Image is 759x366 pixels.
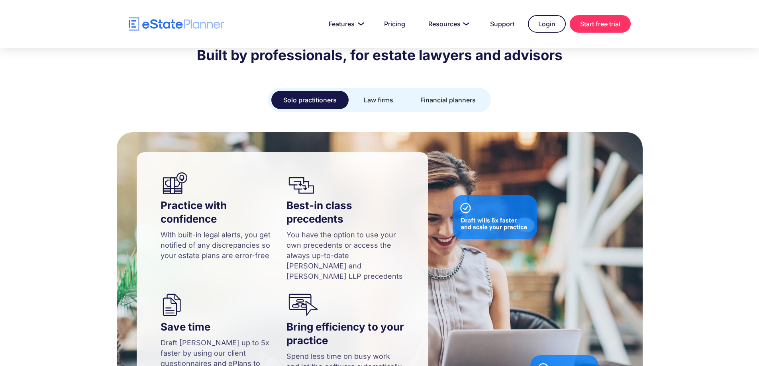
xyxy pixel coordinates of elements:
h4: Best-in class precedents [286,199,404,226]
div: Financial planners [420,94,476,106]
h2: Built by professionals, for estate lawyers and advisors [129,46,631,64]
a: Resources [419,16,477,32]
img: icon for eState Planner, helping lawyers save time [161,294,260,316]
a: Login [528,15,566,33]
img: an estate lawyer confident while drafting wills for their clients [161,172,260,195]
img: icon of estate templates [286,172,386,195]
h4: Practice with confidence [161,199,278,226]
p: You have the option to use your own precedents or access the always up-to-date [PERSON_NAME] and ... [286,230,404,282]
a: Support [481,16,524,32]
div: Law firms [364,94,393,106]
div: Solo practitioners [283,94,337,106]
h4: Bring efficiency to your practice [286,320,404,347]
a: Start free trial [570,15,631,33]
a: Features [319,16,371,32]
a: home [129,17,224,31]
a: Pricing [375,16,415,32]
img: icon that highlights efficiency for estate lawyers [286,294,386,316]
h4: Save time [161,320,278,334]
p: With built-in legal alerts, you get notified of any discrepancies so your estate plans are error-... [161,230,278,261]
